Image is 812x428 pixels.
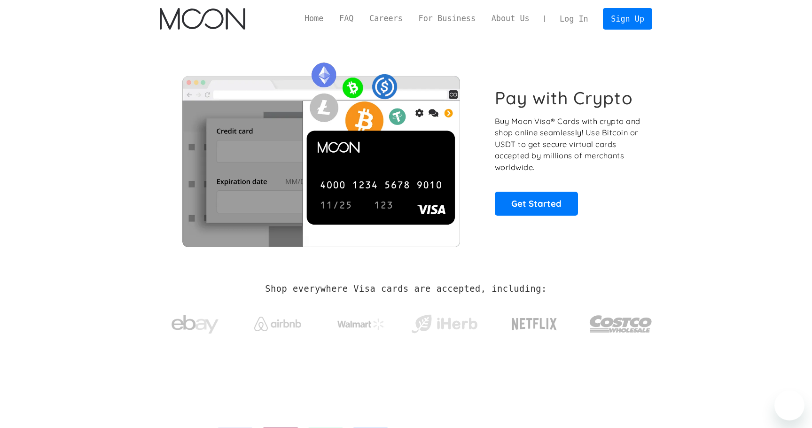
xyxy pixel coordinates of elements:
a: For Business [411,13,484,24]
h2: Shop everywhere Visa cards are accepted, including: [265,284,547,294]
iframe: Button to launch messaging window [774,390,804,420]
img: Moon Logo [160,8,245,30]
a: iHerb [409,303,479,341]
a: Walmart [326,309,396,335]
a: Netflix [492,303,577,341]
a: Log In [552,8,596,29]
a: FAQ [331,13,361,24]
img: Airbnb [254,317,301,331]
a: Careers [361,13,410,24]
a: Sign Up [603,8,652,29]
img: Walmart [337,319,384,330]
a: Home [297,13,331,24]
img: ebay [172,310,219,339]
img: Moon Cards let you spend your crypto anywhere Visa is accepted. [160,56,482,247]
img: iHerb [409,312,479,336]
a: About Us [484,13,538,24]
img: Netflix [511,312,558,336]
a: Get Started [495,192,578,215]
h1: Pay with Crypto [495,87,633,109]
p: Buy Moon Visa® Cards with crypto and shop online seamlessly! Use Bitcoin or USDT to get secure vi... [495,116,642,173]
a: Costco [589,297,652,346]
a: home [160,8,245,30]
img: Costco [589,306,652,342]
a: ebay [160,300,230,344]
a: Airbnb [243,307,313,336]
